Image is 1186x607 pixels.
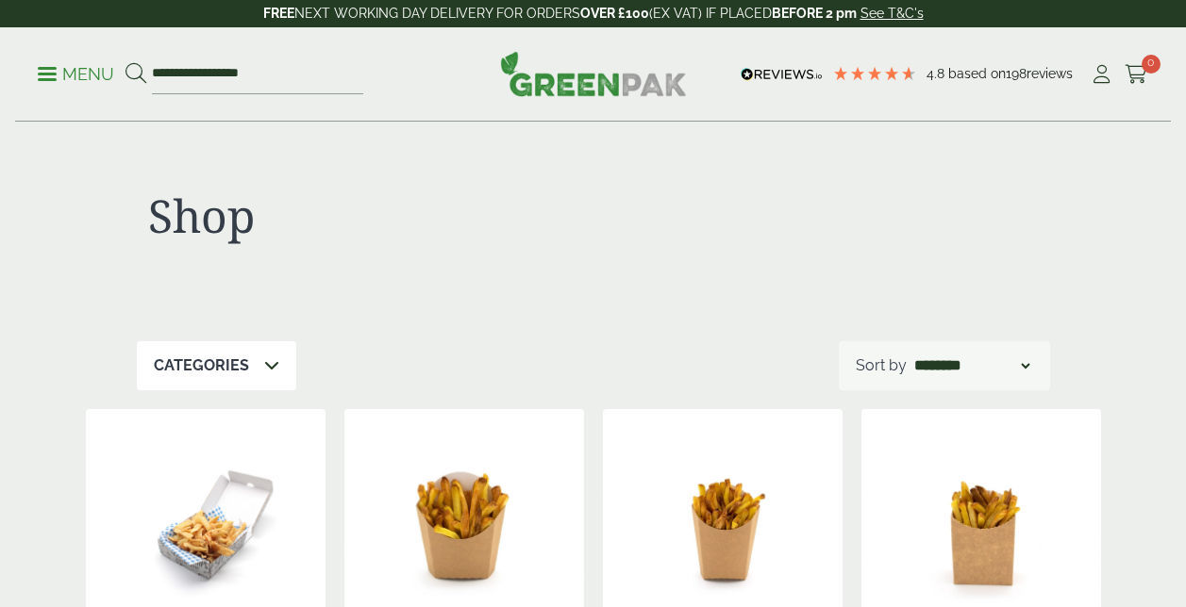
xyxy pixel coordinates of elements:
p: Menu [38,63,114,86]
strong: BEFORE 2 pm [772,6,857,21]
span: 0 [1142,55,1161,74]
a: See T&C's [860,6,924,21]
span: 4.8 [927,66,948,81]
span: Based on [948,66,1006,81]
h1: Shop [148,189,582,243]
select: Shop order [910,354,1033,377]
div: 4.79 Stars [832,65,917,82]
span: reviews [1027,66,1073,81]
img: REVIEWS.io [741,68,823,81]
i: My Account [1090,65,1113,84]
img: GreenPak Supplies [500,51,687,96]
strong: FREE [263,6,294,21]
strong: OVER £100 [580,6,649,21]
i: Cart [1125,65,1148,84]
a: Menu [38,63,114,82]
span: 198 [1006,66,1027,81]
a: 0 [1125,60,1148,89]
p: Sort by [856,354,907,377]
p: Categories [154,354,249,377]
